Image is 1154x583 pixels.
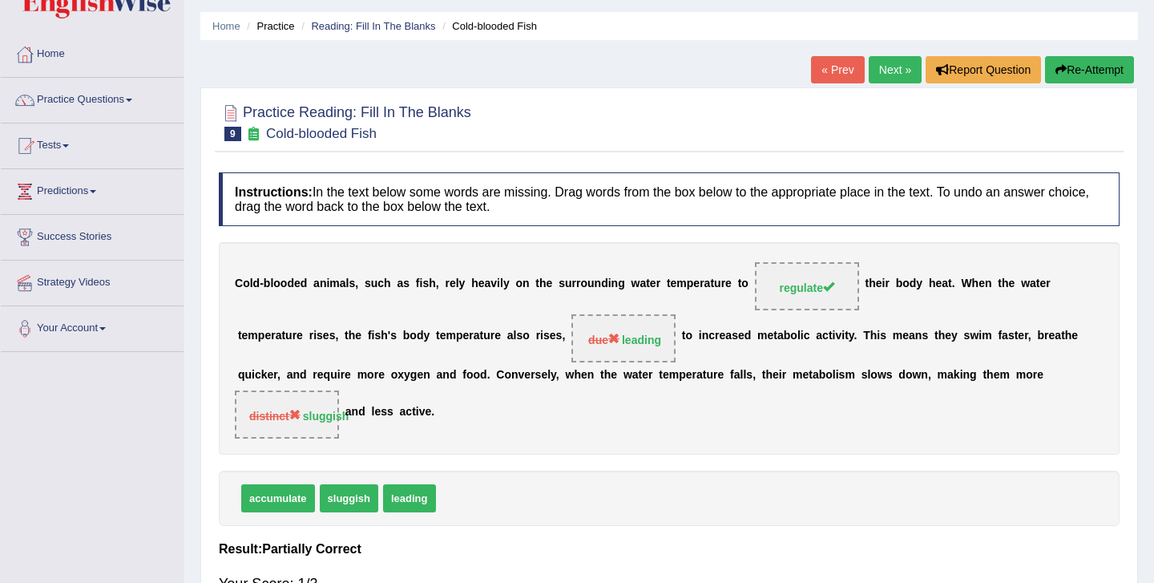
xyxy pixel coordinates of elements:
b: , [562,330,565,342]
b: e [768,330,774,342]
b: h [384,277,391,290]
b: l [514,330,517,342]
a: Practice Questions [1,78,184,118]
b: a [816,330,822,342]
b: y [459,277,466,290]
b: , [1028,330,1031,342]
b: c [804,330,810,342]
b: , [355,277,358,290]
b: i [699,330,702,342]
b: h [972,277,979,290]
b: n [611,277,619,290]
b: s [329,330,336,342]
b: t [948,277,952,290]
b: t [639,368,643,381]
b: r [656,277,660,290]
b: s [517,330,523,342]
b: o [280,277,288,290]
b: r [273,368,277,381]
b: u [587,277,595,290]
b: y [404,368,410,381]
strong: leading [622,334,661,346]
b: t [646,277,650,290]
b: i [420,277,423,290]
b: e [1039,277,1046,290]
b: e [242,330,248,342]
b: a [474,330,480,342]
button: Re-Attempt [1045,56,1134,83]
b: s [535,368,542,381]
b: t [535,277,539,290]
b: s [964,330,970,342]
b: e [268,368,274,381]
b: s [1008,330,1015,342]
span: due [588,334,619,346]
b: s [880,330,886,342]
b: i [337,368,341,381]
b: b [1038,330,1045,342]
b: C [235,277,243,290]
b: e [478,277,485,290]
b: a [725,330,732,342]
b: o [367,368,374,381]
span: Drop target [755,262,859,310]
b: h [381,330,388,342]
b: b [264,277,271,290]
b: t [682,330,686,342]
b: e [463,330,470,342]
b: a [287,368,293,381]
b: a [437,368,443,381]
b: m [248,330,257,342]
b: l [270,277,273,290]
b: t [773,330,777,342]
b: t [281,330,285,342]
b: r [445,277,449,290]
b: s [922,330,928,342]
b: o [243,277,250,290]
b: t [345,330,349,342]
b: n [702,330,709,342]
b: u [244,368,252,381]
b: d [253,277,260,290]
b: r [648,368,652,381]
b: l [346,277,349,290]
b: s [390,330,397,342]
b: t [436,330,440,342]
b: ' [388,330,390,342]
span: regulate [779,281,833,294]
b: f [998,330,1002,342]
b: t [238,330,242,342]
h4: In the text below some words are missing. Drag words from the box below to the appropriate place ... [219,172,1120,226]
b: a [485,277,491,290]
b: w [566,368,575,381]
b: n [442,368,450,381]
b: e [450,277,456,290]
b: i [313,330,317,342]
small: Cold-blooded Fish [266,126,377,141]
b: , [436,277,439,290]
b: q [324,368,331,381]
b: y [951,330,958,342]
b: p [456,330,463,342]
b: y [849,330,854,342]
b: n [587,368,595,381]
b: e [720,330,726,342]
b: w [970,330,978,342]
b: i [841,330,845,342]
b: h [349,330,356,342]
a: Strategy Videos [1,261,184,301]
b: . [487,368,490,381]
b: i [882,277,886,290]
b: r [576,277,580,290]
b: s [543,330,550,342]
b: e [317,368,324,381]
b: e [297,330,303,342]
a: Next » [869,56,922,83]
b: e [902,330,909,342]
b: c [255,368,261,381]
b: s [317,330,323,342]
b: m [893,330,902,342]
b: o [790,330,797,342]
b: u [371,277,378,290]
b: - [260,277,264,290]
